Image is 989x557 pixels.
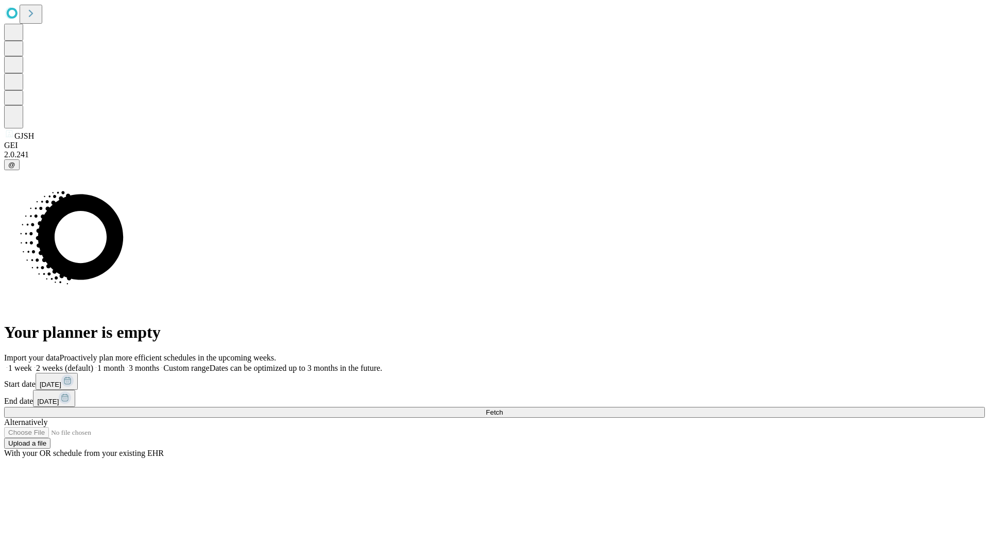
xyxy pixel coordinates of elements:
span: 1 week [8,364,32,372]
span: With your OR schedule from your existing EHR [4,449,164,457]
span: GJSH [14,132,34,140]
button: Upload a file [4,438,50,449]
span: Alternatively [4,418,47,427]
button: @ [4,159,20,170]
span: @ [8,161,15,169]
span: Fetch [486,408,503,416]
span: 1 month [97,364,125,372]
div: GEI [4,141,985,150]
span: Proactively plan more efficient schedules in the upcoming weeks. [60,353,276,362]
span: [DATE] [37,398,59,405]
div: 2.0.241 [4,150,985,159]
div: Start date [4,373,985,390]
h1: Your planner is empty [4,323,985,342]
span: Import your data [4,353,60,362]
span: 2 weeks (default) [36,364,93,372]
span: Custom range [163,364,209,372]
div: End date [4,390,985,407]
span: 3 months [129,364,159,372]
button: Fetch [4,407,985,418]
button: [DATE] [36,373,78,390]
span: [DATE] [40,381,61,388]
button: [DATE] [33,390,75,407]
span: Dates can be optimized up to 3 months in the future. [210,364,382,372]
